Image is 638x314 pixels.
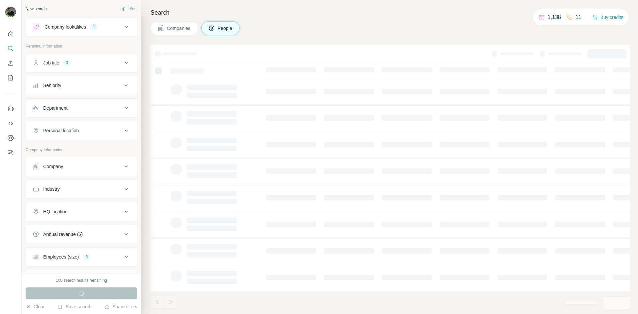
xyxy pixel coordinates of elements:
[90,24,98,30] div: 1
[116,4,141,14] button: Hide
[26,158,137,174] button: Company
[5,7,16,17] img: Avatar
[26,147,137,153] p: Company information
[151,8,630,17] h4: Search
[26,19,137,35] button: Company lookalikes1
[5,57,16,69] button: Enrich CSV
[56,277,107,283] div: 100 search results remaining
[43,127,79,134] div: Personal location
[43,82,61,89] div: Seniority
[592,13,623,22] button: Buy credits
[5,132,16,144] button: Dashboard
[26,303,45,310] button: Clear
[26,6,47,12] div: New search
[26,249,137,265] button: Employees (size)3
[26,43,137,49] p: Personal information
[104,303,137,310] button: Share filters
[43,163,63,170] div: Company
[45,24,86,30] div: Company lookalikes
[576,13,582,21] p: 11
[5,117,16,129] button: Use Surfe API
[5,103,16,115] button: Use Surfe on LinkedIn
[5,43,16,54] button: Search
[43,231,83,238] div: Annual revenue ($)
[167,25,191,32] span: Companies
[5,72,16,84] button: My lists
[26,204,137,220] button: HQ location
[43,59,59,66] div: Job title
[43,186,60,192] div: Industry
[26,271,137,287] button: Technologies
[26,123,137,139] button: Personal location
[26,77,137,93] button: Seniority
[83,254,90,260] div: 3
[548,13,561,21] p: 1,138
[26,181,137,197] button: Industry
[43,254,79,260] div: Employees (size)
[5,147,16,158] button: Feedback
[57,303,91,310] button: Save search
[26,226,137,242] button: Annual revenue ($)
[26,100,137,116] button: Department
[5,28,16,40] button: Quick start
[43,105,67,111] div: Department
[43,208,67,215] div: HQ location
[218,25,233,32] span: People
[26,55,137,71] button: Job title3
[63,60,71,66] div: 3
